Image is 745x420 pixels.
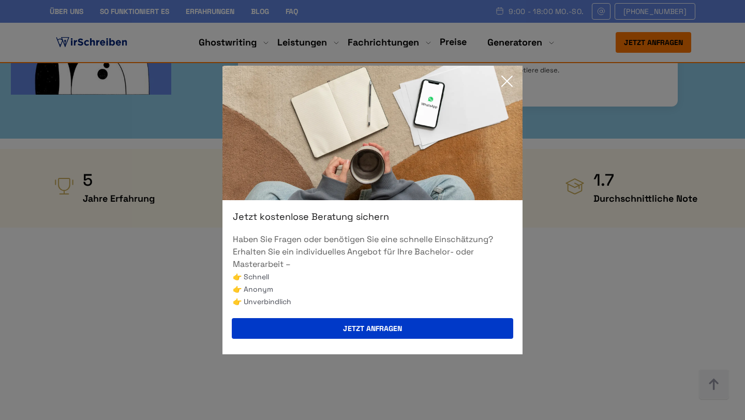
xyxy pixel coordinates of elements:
[233,271,512,283] li: 👉 Schnell
[232,318,513,339] button: Jetzt anfragen
[222,211,523,223] div: Jetzt kostenlose Beratung sichern
[233,295,512,308] li: 👉 Unverbindlich
[233,233,512,271] p: Haben Sie Fragen oder benötigen Sie eine schnelle Einschätzung? Erhalten Sie ein individuelles An...
[233,283,512,295] li: 👉 Anonym
[222,66,523,200] img: exit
